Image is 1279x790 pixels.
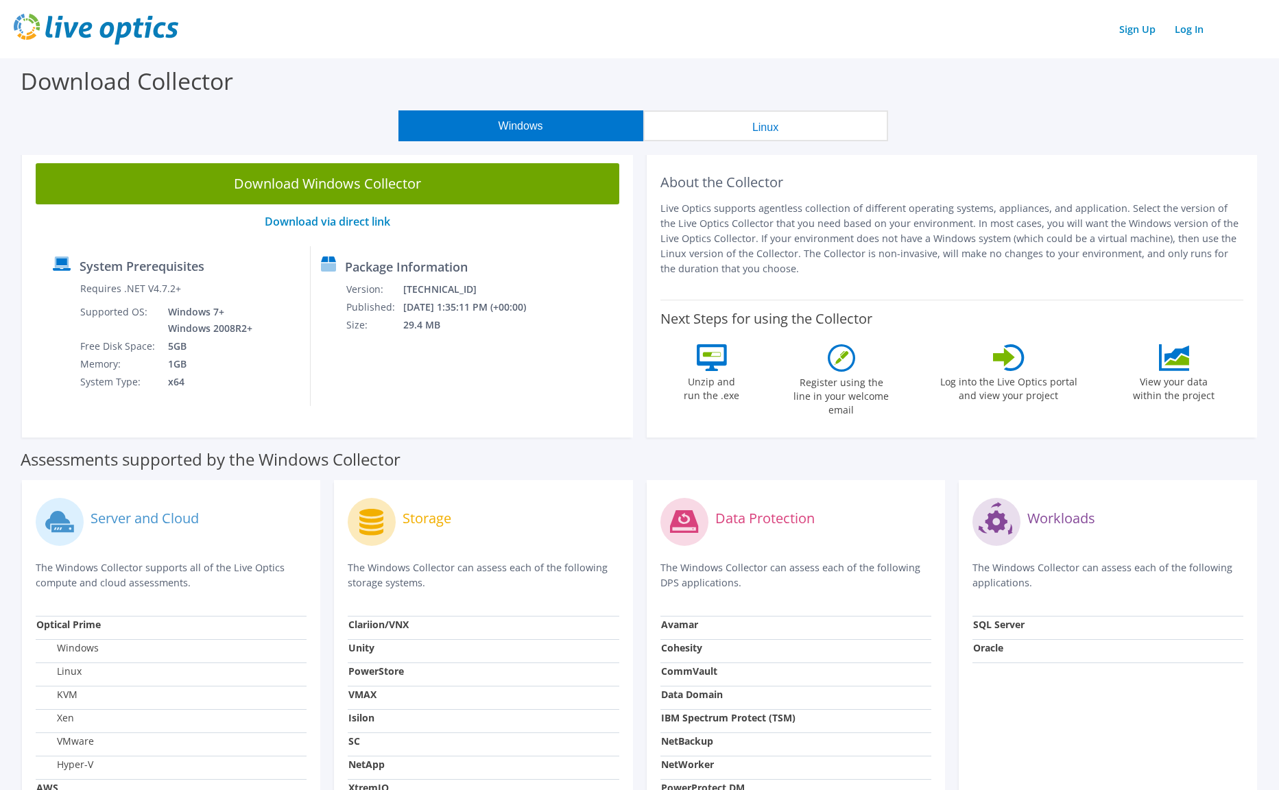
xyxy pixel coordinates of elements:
[348,560,619,590] p: The Windows Collector can assess each of the following storage systems.
[661,734,713,747] strong: NetBackup
[36,758,93,771] label: Hyper-V
[36,688,77,702] label: KVM
[80,259,204,273] label: System Prerequisites
[36,665,82,678] label: Linux
[661,665,717,678] strong: CommVault
[346,298,403,316] td: Published:
[790,372,893,417] label: Register using the line in your welcome email
[1112,19,1162,39] a: Sign Up
[972,560,1243,590] p: The Windows Collector can assess each of the following applications.
[680,371,743,403] label: Unzip and run the .exe
[348,734,360,747] strong: SC
[403,280,545,298] td: [TECHNICAL_ID]
[661,618,698,631] strong: Avamar
[158,337,255,355] td: 5GB
[80,355,158,373] td: Memory:
[158,303,255,337] td: Windows 7+ Windows 2008R2+
[660,560,931,590] p: The Windows Collector can assess each of the following DPS applications.
[661,711,796,724] strong: IBM Spectrum Protect (TSM)
[36,711,74,725] label: Xen
[348,711,374,724] strong: Isilon
[265,214,390,229] a: Download via direct link
[403,316,545,334] td: 29.4 MB
[661,688,723,701] strong: Data Domain
[1027,512,1095,525] label: Workloads
[36,734,94,748] label: VMware
[36,560,307,590] p: The Windows Collector supports all of the Live Optics compute and cloud assessments.
[345,260,468,274] label: Package Information
[346,316,403,334] td: Size:
[80,337,158,355] td: Free Disk Space:
[1168,19,1210,39] a: Log In
[973,641,1003,654] strong: Oracle
[21,65,233,97] label: Download Collector
[643,110,888,141] button: Linux
[660,311,872,327] label: Next Steps for using the Collector
[80,282,181,296] label: Requires .NET V4.7.2+
[346,280,403,298] td: Version:
[660,201,1244,276] p: Live Optics supports agentless collection of different operating systems, appliances, and applica...
[661,641,702,654] strong: Cohesity
[348,665,404,678] strong: PowerStore
[348,618,409,631] strong: Clariion/VNX
[91,512,199,525] label: Server and Cloud
[661,758,714,771] strong: NetWorker
[80,303,158,337] td: Supported OS:
[80,373,158,391] td: System Type:
[940,371,1078,403] label: Log into the Live Optics portal and view your project
[36,163,619,204] a: Download Windows Collector
[715,512,815,525] label: Data Protection
[36,618,101,631] strong: Optical Prime
[158,373,255,391] td: x64
[1125,371,1223,403] label: View your data within the project
[973,618,1025,631] strong: SQL Server
[21,453,401,466] label: Assessments supported by the Windows Collector
[348,641,374,654] strong: Unity
[14,14,178,45] img: live_optics_svg.svg
[348,688,376,701] strong: VMAX
[403,298,545,316] td: [DATE] 1:35:11 PM (+00:00)
[348,758,385,771] strong: NetApp
[660,174,1244,191] h2: About the Collector
[398,110,643,141] button: Windows
[158,355,255,373] td: 1GB
[36,641,99,655] label: Windows
[403,512,451,525] label: Storage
